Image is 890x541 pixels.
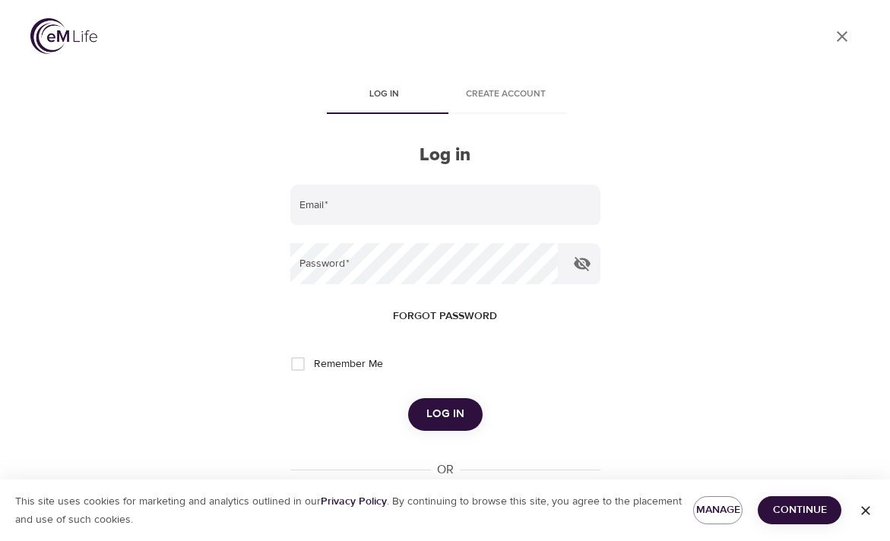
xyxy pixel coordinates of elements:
div: disabled tabs example [290,78,600,114]
span: Create account [455,87,558,103]
img: logo [30,18,97,54]
button: Log in [408,398,483,430]
h2: Log in [290,144,600,166]
a: close [824,18,860,55]
button: Continue [758,496,841,524]
span: Continue [770,501,829,520]
span: Forgot password [393,307,497,326]
button: Manage [693,496,743,524]
span: Log in [333,87,436,103]
button: Forgot password [387,302,503,331]
span: Manage [705,501,730,520]
a: Privacy Policy [321,495,387,508]
div: OR [431,461,460,479]
span: Remember Me [314,356,383,372]
span: Log in [426,404,464,424]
